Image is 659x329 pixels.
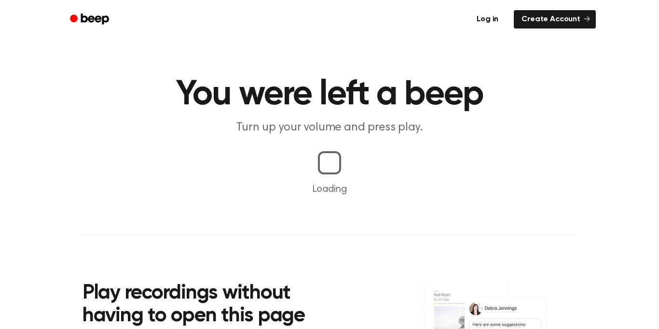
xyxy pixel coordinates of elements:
[467,8,508,30] a: Log in
[514,10,596,29] a: Create Account
[63,10,118,29] a: Beep
[144,120,515,136] p: Turn up your volume and press play.
[82,77,577,112] h1: You were left a beep
[82,282,343,328] h2: Play recordings without having to open this page
[12,182,647,197] p: Loading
